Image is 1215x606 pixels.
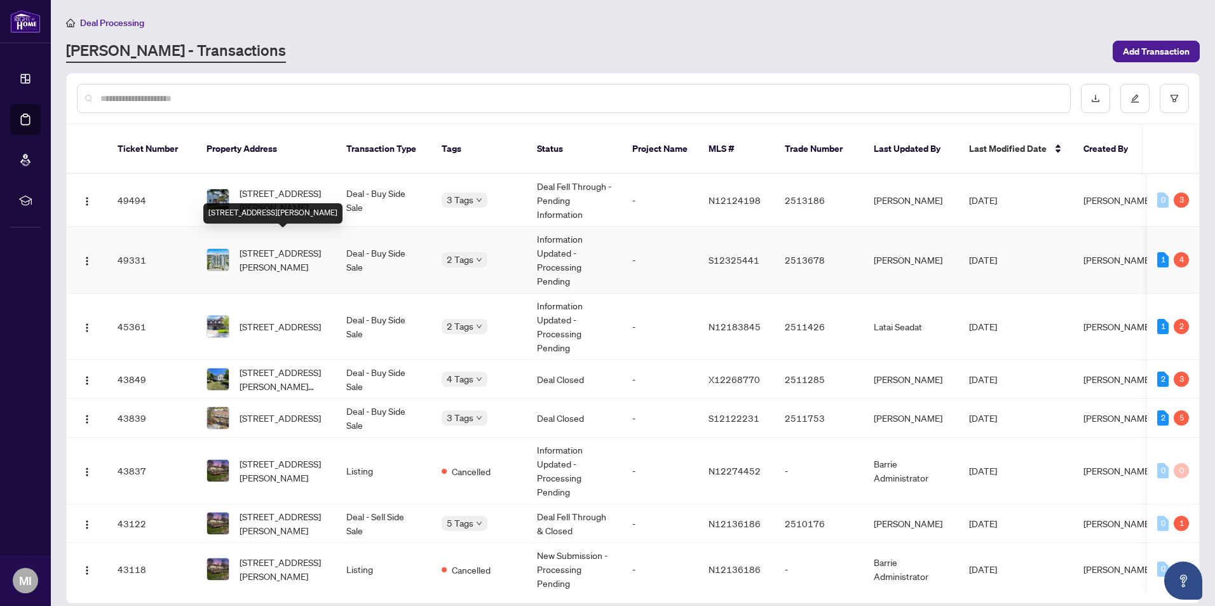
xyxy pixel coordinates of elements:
[775,125,864,174] th: Trade Number
[240,186,326,214] span: [STREET_ADDRESS][PERSON_NAME][PERSON_NAME]
[1157,516,1169,531] div: 0
[1083,321,1152,332] span: [PERSON_NAME]
[447,252,473,267] span: 2 Tags
[864,438,959,504] td: Barrie Administrator
[476,415,482,421] span: down
[1091,94,1100,103] span: download
[107,543,196,596] td: 43118
[1081,84,1110,113] button: download
[207,316,229,337] img: thumbnail-img
[207,368,229,390] img: thumbnail-img
[10,10,41,33] img: logo
[77,369,97,389] button: Logo
[1083,563,1152,575] span: [PERSON_NAME]
[431,125,527,174] th: Tags
[452,563,491,577] span: Cancelled
[447,372,473,386] span: 4 Tags
[207,558,229,580] img: thumbnail-img
[622,360,698,399] td: -
[66,18,75,27] span: home
[452,464,491,478] span: Cancelled
[19,572,32,589] span: MI
[527,174,622,227] td: Deal Fell Through - Pending Information
[775,543,864,596] td: -
[775,438,864,504] td: -
[336,399,431,438] td: Deal - Buy Side Sale
[1073,125,1150,174] th: Created By
[1174,252,1189,267] div: 4
[1174,410,1189,426] div: 5
[864,125,959,174] th: Last Updated By
[709,518,761,529] span: N12136186
[336,293,431,360] td: Deal - Buy Side Sale
[864,174,959,227] td: [PERSON_NAME]
[1130,94,1139,103] span: edit
[775,504,864,543] td: 2510176
[527,227,622,293] td: Information Updated - Processing Pending
[969,518,997,529] span: [DATE]
[476,520,482,527] span: down
[240,365,326,393] span: [STREET_ADDRESS][PERSON_NAME][PERSON_NAME]
[107,438,196,504] td: 43837
[709,321,761,332] span: N12183845
[1160,84,1189,113] button: filter
[240,411,321,425] span: [STREET_ADDRESS]
[1157,410,1169,426] div: 2
[476,257,482,263] span: down
[207,513,229,534] img: thumbnail-img
[1083,518,1152,529] span: [PERSON_NAME]
[1157,319,1169,334] div: 1
[622,125,698,174] th: Project Name
[622,399,698,438] td: -
[969,465,997,476] span: [DATE]
[1174,463,1189,478] div: 0
[864,504,959,543] td: [PERSON_NAME]
[1174,372,1189,387] div: 3
[107,504,196,543] td: 43122
[336,227,431,293] td: Deal - Buy Side Sale
[447,516,473,530] span: 5 Tags
[476,197,482,203] span: down
[82,375,92,386] img: Logo
[107,360,196,399] td: 43849
[82,520,92,530] img: Logo
[336,125,431,174] th: Transaction Type
[82,467,92,477] img: Logo
[447,410,473,425] span: 3 Tags
[969,563,997,575] span: [DATE]
[622,174,698,227] td: -
[1164,562,1202,600] button: Open asap
[527,504,622,543] td: Deal Fell Through & Closed
[77,316,97,337] button: Logo
[82,565,92,576] img: Logo
[1083,194,1152,206] span: [PERSON_NAME]
[709,412,759,424] span: S12122231
[775,293,864,360] td: 2511426
[775,399,864,438] td: 2511753
[1083,374,1152,385] span: [PERSON_NAME]
[527,125,622,174] th: Status
[77,559,97,579] button: Logo
[698,125,775,174] th: MLS #
[622,504,698,543] td: -
[66,40,286,63] a: [PERSON_NAME] - Transactions
[1157,463,1169,478] div: 0
[82,323,92,333] img: Logo
[77,250,97,270] button: Logo
[336,543,431,596] td: Listing
[240,246,326,274] span: [STREET_ADDRESS][PERSON_NAME]
[336,438,431,504] td: Listing
[1174,192,1189,208] div: 3
[80,17,144,29] span: Deal Processing
[969,321,997,332] span: [DATE]
[1113,41,1200,62] button: Add Transaction
[864,227,959,293] td: [PERSON_NAME]
[1083,412,1152,424] span: [PERSON_NAME]
[969,412,997,424] span: [DATE]
[207,189,229,211] img: thumbnail-img
[969,374,997,385] span: [DATE]
[107,293,196,360] td: 45361
[476,376,482,382] span: down
[107,399,196,438] td: 43839
[77,408,97,428] button: Logo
